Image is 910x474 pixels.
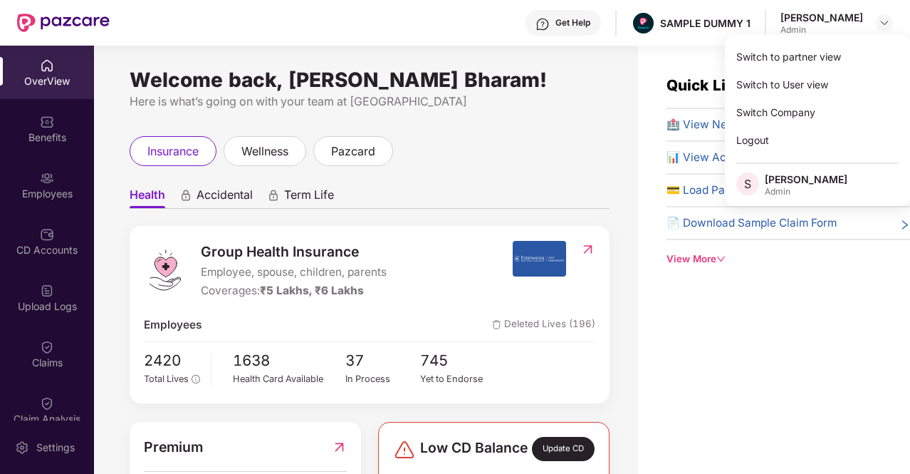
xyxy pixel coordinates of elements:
[130,187,165,208] span: Health
[147,143,199,160] span: insurance
[716,254,726,264] span: down
[633,13,654,34] img: Pazcare_Alternative_logo-01-01.png
[580,242,595,257] img: RedirectIcon
[267,189,280,202] div: animation
[660,16,751,30] div: SAMPLE DUMMY 1
[32,440,79,455] div: Settings
[40,396,54,411] img: svg+xml;base64,PHN2ZyBpZD0iQ2xhaW0iIHhtbG5zPSJodHRwOi8vd3d3LnczLm9yZy8yMDAwL3N2ZyIgd2lkdGg9IjIwIi...
[233,349,345,373] span: 1638
[420,372,496,386] div: Yet to Endorse
[192,375,199,383] span: info-circle
[40,115,54,129] img: svg+xml;base64,PHN2ZyBpZD0iQmVuZWZpdHMiIHhtbG5zPSJodHRwOi8vd3d3LnczLm9yZy8yMDAwL3N2ZyIgd2lkdGg9Ij...
[144,316,202,334] span: Employees
[197,187,253,208] span: Accidental
[666,252,910,267] div: View More
[144,349,200,373] span: 2420
[492,320,501,329] img: deleteIcon
[555,17,590,29] div: Get Help
[666,215,837,232] span: 📄 Download Sample Claim Form
[420,349,496,373] span: 745
[40,340,54,354] img: svg+xml;base64,PHN2ZyBpZD0iQ2xhaW0iIHhtbG5zPSJodHRwOi8vd3d3LnczLm9yZy8yMDAwL3N2ZyIgd2lkdGg9IjIwIi...
[179,189,192,202] div: animation
[666,182,789,199] span: 💳 Load Pazcard Wallet
[492,316,595,334] span: Deleted Lives (196)
[144,436,203,458] span: Premium
[40,284,54,298] img: svg+xml;base64,PHN2ZyBpZD0iVXBsb2FkX0xvZ3MiIGRhdGEtbmFtZT0iVXBsb2FkIExvZ3MiIHhtbG5zPSJodHRwOi8vd3...
[345,349,421,373] span: 37
[532,437,595,461] div: Update CD
[130,93,610,110] div: Here is what’s going on with your team at [GEOGRAPHIC_DATA]
[765,186,847,197] div: Admin
[17,14,110,32] img: New Pazcare Logo
[879,17,890,29] img: svg+xml;base64,PHN2ZyBpZD0iRHJvcGRvd24tMzJ4MzIiIHhtbG5zPSJodHRwOi8vd3d3LnczLm9yZy8yMDAwL3N2ZyIgd2...
[513,241,566,277] img: insurerIcon
[420,437,528,461] span: Low CD Balance
[780,11,863,24] div: [PERSON_NAME]
[201,282,387,299] div: Coverages:
[201,264,387,281] span: Employee, spouse, children, parents
[40,58,54,73] img: svg+xml;base64,PHN2ZyBpZD0iSG9tZSIgeG1sbnM9Imh0dHA6Ly93d3cudzMub3JnLzIwMDAvc3ZnIiB3aWR0aD0iMjAiIG...
[15,440,29,455] img: svg+xml;base64,PHN2ZyBpZD0iU2V0dGluZy0yMHgyMCIgeG1sbnM9Imh0dHA6Ly93d3cudzMub3JnLzIwMDAvc3ZnIiB3aW...
[332,436,347,458] img: RedirectIcon
[130,74,610,86] div: Welcome back, [PERSON_NAME] Bharam!
[725,98,910,126] div: Switch Company
[393,438,416,461] img: svg+xml;base64,PHN2ZyBpZD0iRGFuZ2VyLTMyeDMyIiB4bWxucz0iaHR0cDovL3d3dy53My5vcmcvMjAwMC9zdmciIHdpZH...
[284,187,334,208] span: Term Life
[201,241,387,262] span: Group Health Insurance
[260,284,364,297] span: ₹5 Lakhs, ₹6 Lakhs
[725,43,910,71] div: Switch to partner view
[40,227,54,242] img: svg+xml;base64,PHN2ZyBpZD0iQ0RfQWNjb3VudHMiIGRhdGEtbmFtZT0iQ0QgQWNjb3VudHMiIHhtbG5zPSJodHRwOi8vd3...
[331,143,375,160] span: pazcard
[144,373,189,384] span: Total Lives
[744,175,751,192] span: S
[233,372,345,386] div: Health Card Available
[666,116,807,133] span: 🏥 View Network Hospitals
[725,71,910,98] div: Switch to User view
[40,171,54,185] img: svg+xml;base64,PHN2ZyBpZD0iRW1wbG95ZWVzIiB4bWxucz0iaHR0cDovL3d3dy53My5vcmcvMjAwMC9zdmciIHdpZHRoPS...
[725,126,910,154] div: Logout
[241,143,288,160] span: wellness
[345,372,421,386] div: In Process
[144,249,187,292] img: logo
[899,217,910,232] span: right
[765,172,847,186] div: [PERSON_NAME]
[666,76,752,94] span: Quick Links
[535,17,550,31] img: svg+xml;base64,PHN2ZyBpZD0iSGVscC0zMngzMiIgeG1sbnM9Imh0dHA6Ly93d3cudzMub3JnLzIwMDAvc3ZnIiB3aWR0aD...
[666,149,783,166] span: 📊 View Active Claims
[780,24,863,36] div: Admin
